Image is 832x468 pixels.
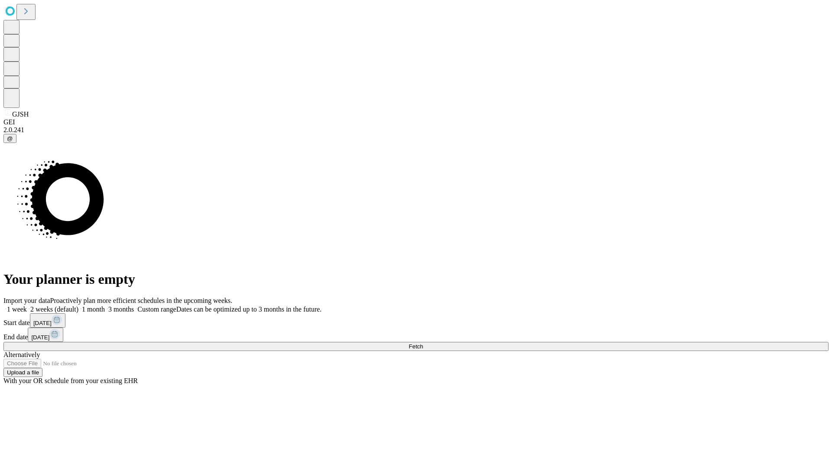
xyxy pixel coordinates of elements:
span: Fetch [409,343,423,350]
span: Dates can be optimized up to 3 months in the future. [176,305,322,313]
button: [DATE] [30,313,65,328]
span: GJSH [12,110,29,118]
div: End date [3,328,829,342]
span: 2 weeks (default) [30,305,78,313]
span: 3 months [108,305,134,313]
span: Import your data [3,297,50,304]
button: @ [3,134,16,143]
span: 1 month [82,305,105,313]
button: [DATE] [28,328,63,342]
span: [DATE] [31,334,49,341]
span: With your OR schedule from your existing EHR [3,377,138,384]
span: Custom range [137,305,176,313]
div: 2.0.241 [3,126,829,134]
div: GEI [3,118,829,126]
button: Upload a file [3,368,42,377]
h1: Your planner is empty [3,271,829,287]
span: [DATE] [33,320,52,326]
button: Fetch [3,342,829,351]
span: @ [7,135,13,142]
span: Proactively plan more efficient schedules in the upcoming weeks. [50,297,232,304]
span: Alternatively [3,351,40,358]
span: 1 week [7,305,27,313]
div: Start date [3,313,829,328]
